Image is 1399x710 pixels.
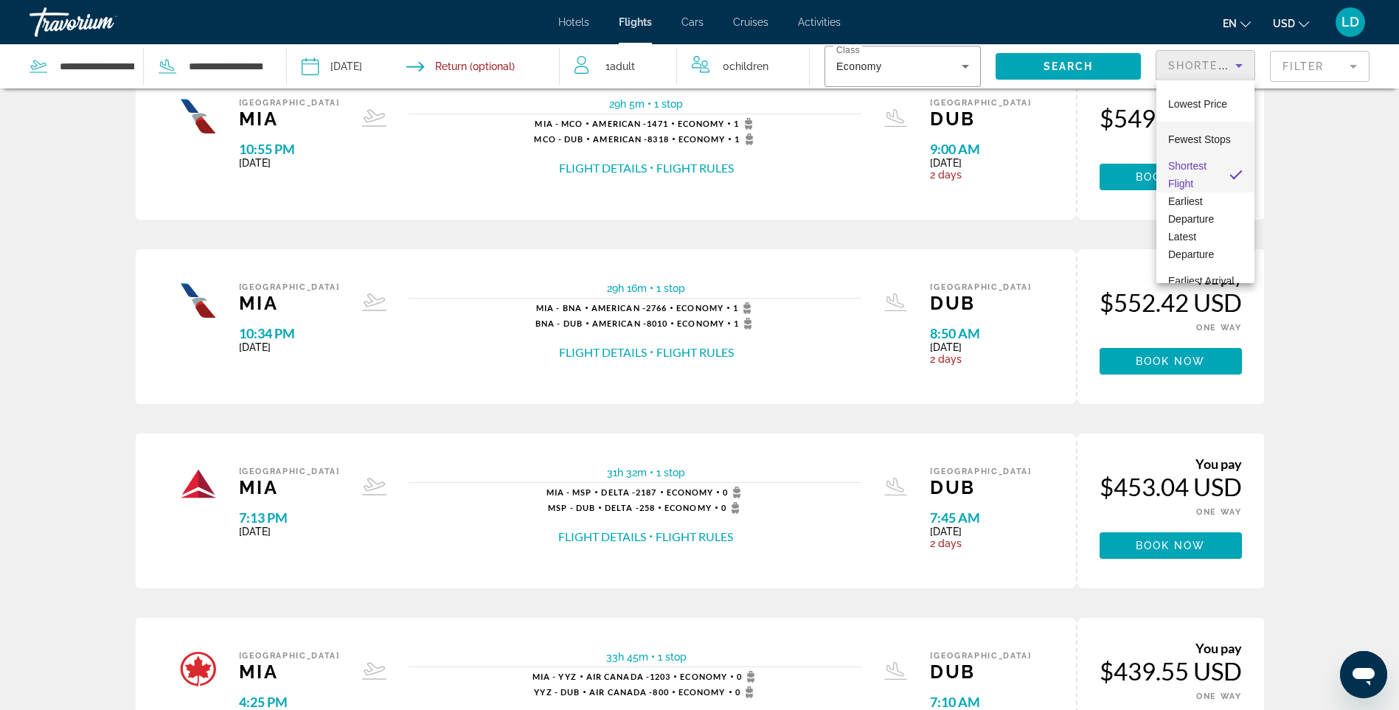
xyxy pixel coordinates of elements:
div: Sort by [1156,80,1254,283]
span: Lowest Price [1168,98,1227,110]
span: Earliest Departure [1168,195,1214,225]
span: Latest Departure [1168,231,1214,260]
span: Earliest Arrival [1168,275,1234,287]
span: Shortest Flight [1168,160,1207,189]
iframe: Button to launch messaging window [1340,651,1387,698]
span: Fewest Stops [1168,133,1231,145]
